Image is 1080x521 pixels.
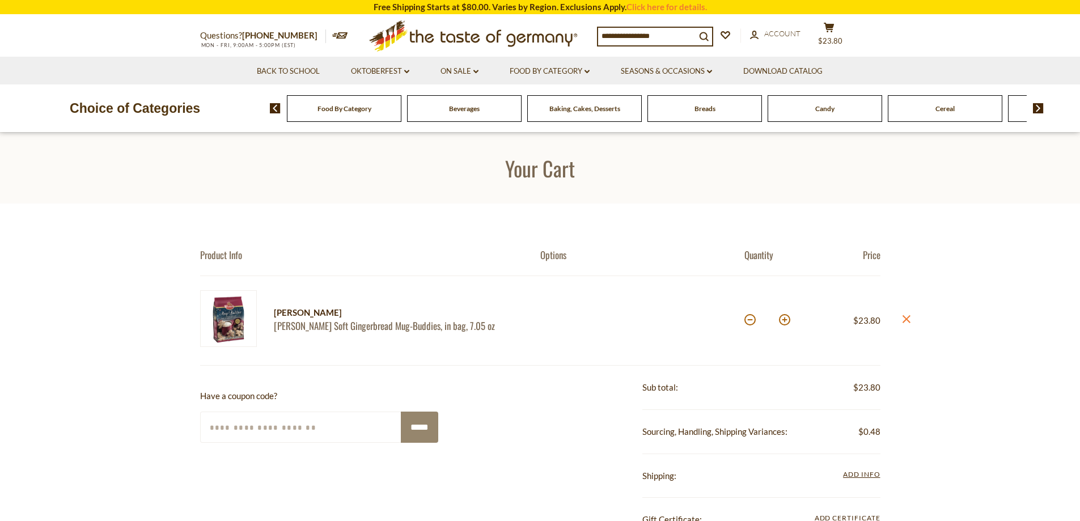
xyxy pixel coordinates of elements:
[540,249,744,261] div: Options
[1033,103,1044,113] img: next arrow
[818,36,842,45] span: $23.80
[510,65,590,78] a: Food By Category
[200,28,326,43] p: Questions?
[626,2,707,12] a: Click here for details.
[449,104,480,113] a: Beverages
[441,65,478,78] a: On Sale
[257,65,320,78] a: Back to School
[843,470,880,478] span: Add Info
[750,28,801,40] a: Account
[812,22,846,50] button: $23.80
[200,42,297,48] span: MON - FRI, 9:00AM - 5:00PM (EST)
[270,103,281,113] img: previous arrow
[858,425,880,439] span: $0.48
[744,249,812,261] div: Quantity
[274,306,520,320] div: [PERSON_NAME]
[853,315,880,325] span: $23.80
[549,104,620,113] a: Baking, Cakes, Desserts
[764,29,801,38] span: Account
[200,290,257,347] img: Wicklein Soft Gingerbread Mug-Buddies
[351,65,409,78] a: Oktoberfest
[621,65,712,78] a: Seasons & Occasions
[743,65,823,78] a: Download Catalog
[200,249,540,261] div: Product Info
[317,104,371,113] a: Food By Category
[274,320,520,332] a: [PERSON_NAME] Soft Gingerbread Mug-Buddies, in bag, 7.05 oz
[642,471,676,481] span: Shipping:
[815,104,835,113] a: Candy
[200,389,438,403] p: Have a coupon code?
[935,104,955,113] a: Cereal
[853,380,880,395] span: $23.80
[694,104,715,113] a: Breads
[642,382,678,392] span: Sub total:
[642,426,787,437] span: Sourcing, Handling, Shipping Variances:
[35,155,1045,181] h1: Your Cart
[812,249,880,261] div: Price
[242,30,317,40] a: [PHONE_NUMBER]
